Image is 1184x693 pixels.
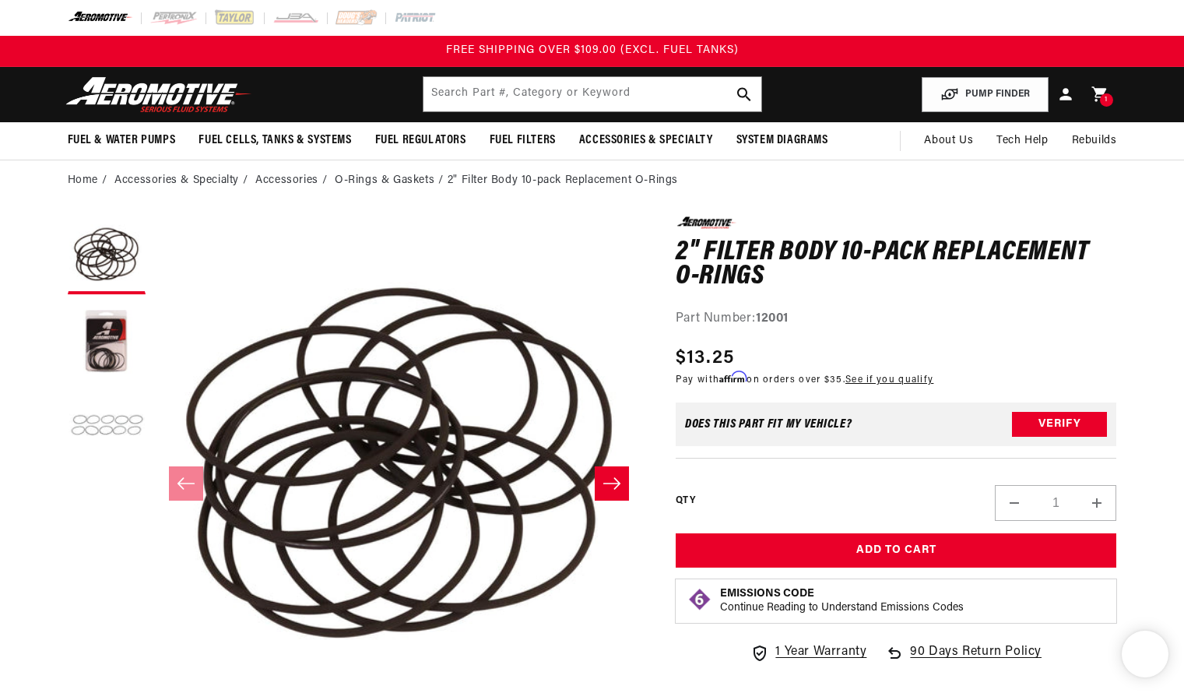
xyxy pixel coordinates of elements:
span: Fuel Regulators [375,132,466,149]
a: O-Rings & Gaskets [335,172,434,189]
summary: Fuel Cells, Tanks & Systems [187,122,363,159]
span: Fuel Filters [490,132,556,149]
button: search button [727,77,761,111]
button: Slide right [595,466,629,501]
span: $13.25 [676,344,735,372]
p: Pay with on orders over $35. [676,372,934,387]
summary: Rebuilds [1060,122,1129,160]
button: Emissions CodeContinue Reading to Understand Emissions Codes [720,587,964,615]
input: Search by Part Number, Category or Keyword [423,77,761,111]
span: Tech Help [996,132,1048,150]
p: Continue Reading to Understand Emissions Codes [720,601,964,615]
summary: Fuel & Water Pumps [56,122,188,159]
span: FREE SHIPPING OVER $109.00 (EXCL. FUEL TANKS) [446,44,739,56]
a: See if you qualify - Learn more about Affirm Financing (opens in modal) [845,375,933,385]
summary: Tech Help [985,122,1059,160]
li: Accessories & Specialty [114,172,251,189]
div: Does This part fit My vehicle? [685,418,852,431]
span: Fuel Cells, Tanks & Systems [199,132,351,149]
nav: breadcrumbs [68,172,1117,189]
img: Aeromotive [61,76,256,113]
button: PUMP FINDER [922,77,1049,112]
span: Affirm [719,371,747,383]
span: System Diagrams [736,132,828,149]
span: Accessories & Specialty [579,132,713,149]
button: Load image 3 in gallery view [68,388,146,466]
div: Part Number: [676,309,1117,329]
img: Emissions code [687,587,712,612]
h1: 2" Filter Body 10-pack Replacement O-Rings [676,241,1117,290]
strong: 12001 [756,312,789,325]
button: Load image 2 in gallery view [68,302,146,380]
li: 2" Filter Body 10-pack Replacement O-Rings [448,172,678,189]
button: Add to Cart [676,533,1117,568]
summary: Fuel Regulators [364,122,478,159]
span: Rebuilds [1072,132,1117,150]
a: About Us [912,122,985,160]
a: 90 Days Return Policy [885,642,1042,678]
strong: Emissions Code [720,588,814,600]
span: Fuel & Water Pumps [68,132,176,149]
a: 1 Year Warranty [750,642,866,663]
summary: System Diagrams [725,122,840,159]
summary: Fuel Filters [478,122,567,159]
button: Verify [1012,412,1107,437]
button: Slide left [169,466,203,501]
span: About Us [924,135,973,146]
span: 90 Days Return Policy [910,642,1042,678]
a: Home [68,172,98,189]
span: 1 Year Warranty [775,642,866,663]
label: QTY [676,494,695,508]
button: Load image 1 in gallery view [68,216,146,294]
a: Accessories [255,172,318,189]
summary: Accessories & Specialty [567,122,725,159]
span: 1 [1105,93,1108,107]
